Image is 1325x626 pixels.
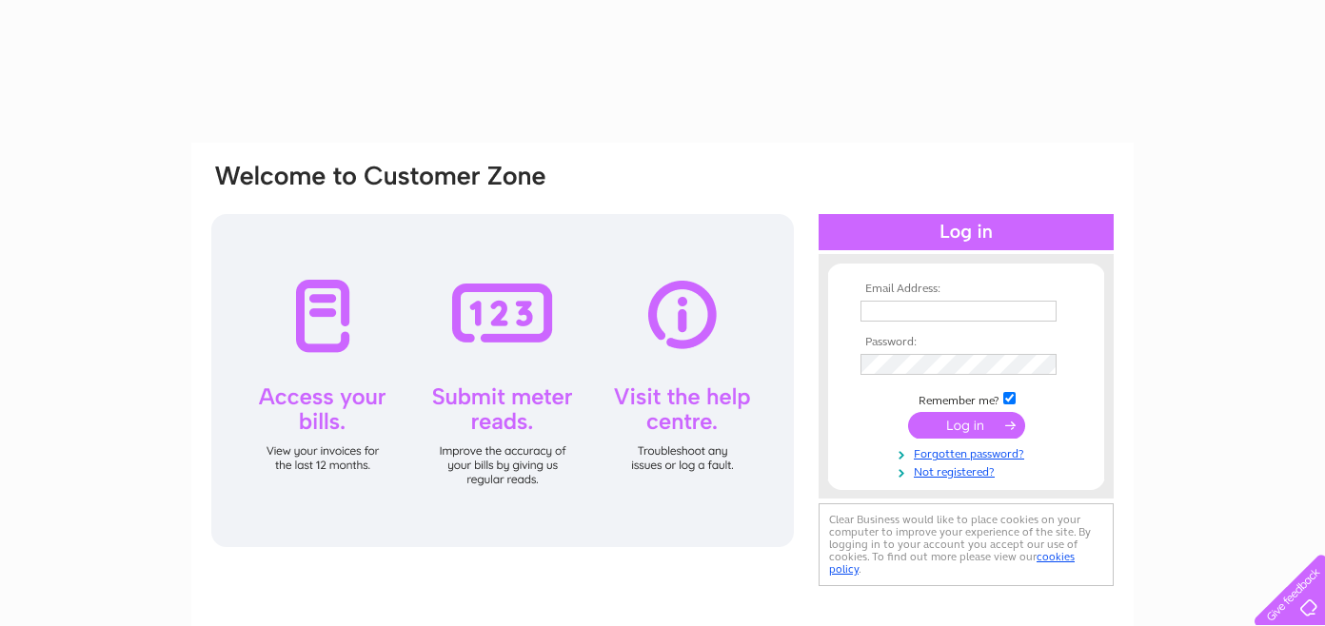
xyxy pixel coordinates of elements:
[856,283,1077,296] th: Email Address:
[860,443,1077,461] a: Forgotten password?
[829,550,1075,576] a: cookies policy
[860,461,1077,479] a: Not registered?
[856,389,1077,408] td: Remember me?
[908,412,1025,439] input: Submit
[819,503,1114,586] div: Clear Business would like to place cookies on your computer to improve your experience of the sit...
[856,336,1077,349] th: Password:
